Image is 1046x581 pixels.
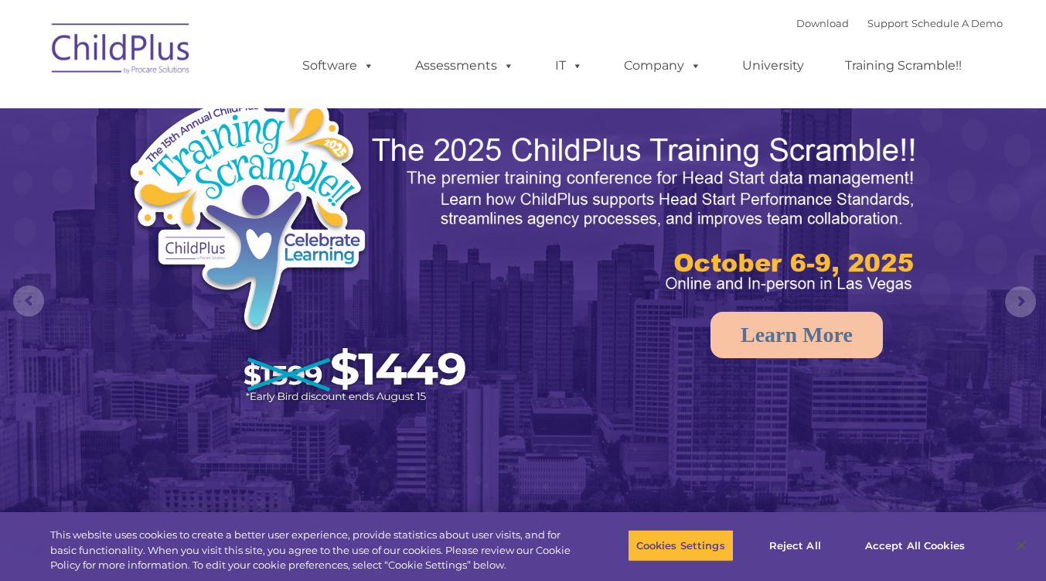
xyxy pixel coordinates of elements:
[796,17,1003,29] font: |
[796,17,849,29] a: Download
[747,529,843,562] button: Reject All
[215,166,281,177] span: Phone number
[287,50,390,81] a: Software
[911,17,1003,29] a: Schedule A Demo
[857,529,973,562] button: Accept All Cookies
[867,17,908,29] a: Support
[50,528,575,573] div: This website uses cookies to create a better user experience, provide statistics about user visit...
[44,12,199,90] img: ChildPlus by Procare Solutions
[540,50,598,81] a: IT
[710,312,883,358] a: Learn More
[215,102,262,114] span: Last name
[608,50,717,81] a: Company
[830,50,977,81] a: Training Scramble!!
[628,529,734,562] button: Cookies Settings
[727,50,819,81] a: University
[1004,528,1038,562] button: Close
[400,50,530,81] a: Assessments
